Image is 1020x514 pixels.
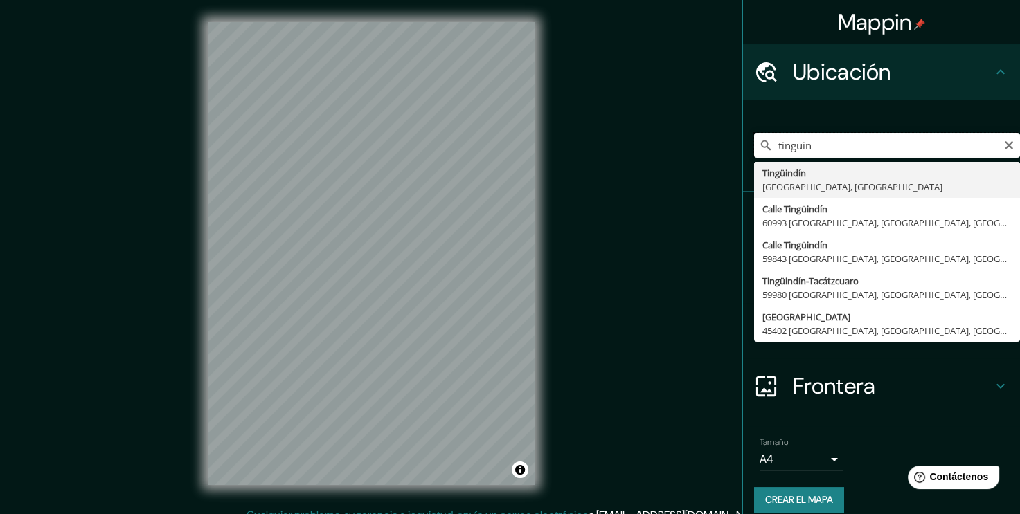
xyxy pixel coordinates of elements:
div: A4 [760,448,843,470]
div: Diseño [743,303,1020,358]
button: Alternar atribución [512,461,528,478]
div: Calle Tingüindín [762,238,1012,252]
div: Tingüindín-Tacátzcuaro [762,274,1012,288]
button: Claro [1003,138,1014,151]
div: 59843 [GEOGRAPHIC_DATA], [GEOGRAPHIC_DATA], [GEOGRAPHIC_DATA] [762,252,1012,266]
img: pin-icon.png [914,19,925,30]
h4: Frontera [793,372,992,400]
font: Crear el mapa [765,491,833,508]
div: [GEOGRAPHIC_DATA] [762,310,1012,324]
div: 59980 [GEOGRAPHIC_DATA], [GEOGRAPHIC_DATA], [GEOGRAPHIC_DATA] [762,288,1012,302]
h4: Diseño [793,317,992,345]
div: [GEOGRAPHIC_DATA], [GEOGRAPHIC_DATA] [762,180,1012,194]
div: Tingüindín [762,166,1012,180]
div: 45402 [GEOGRAPHIC_DATA], [GEOGRAPHIC_DATA], [GEOGRAPHIC_DATA] [762,324,1012,338]
div: 60993 [GEOGRAPHIC_DATA], [GEOGRAPHIC_DATA], [GEOGRAPHIC_DATA] [762,216,1012,230]
iframe: Help widget launcher [897,460,1005,499]
div: Pines [743,192,1020,248]
div: Ubicación [743,44,1020,100]
canvas: Mapa [208,22,535,485]
div: Estilo [743,248,1020,303]
div: Frontera [743,358,1020,414]
h4: Ubicación [793,58,992,86]
font: Mappin [838,8,912,37]
div: Calle Tingüindín [762,202,1012,216]
input: Elige tu ciudad o área [754,133,1020,158]
label: Tamaño [760,437,788,448]
button: Crear el mapa [754,487,844,513]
